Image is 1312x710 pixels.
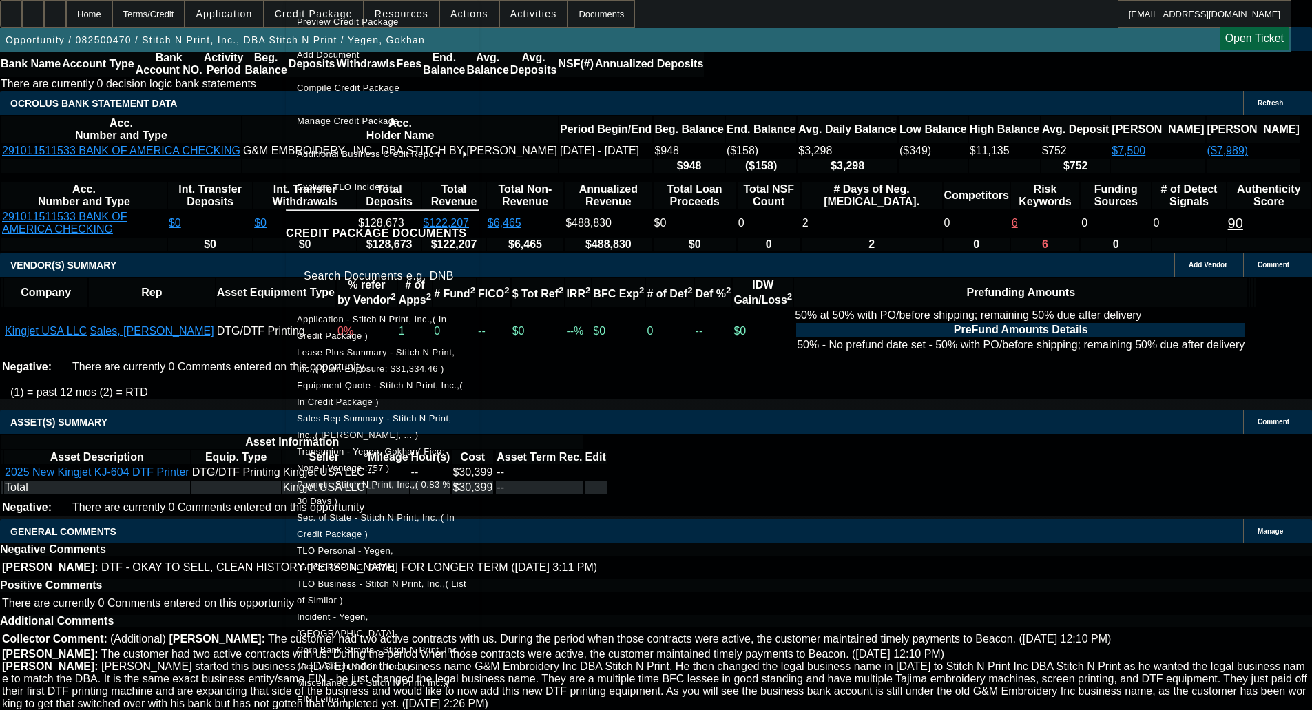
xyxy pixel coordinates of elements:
[286,377,479,410] button: Equipment Quote - Stitch N Print, Inc.,( In Credit Package )
[297,347,455,374] span: Lease Plus Summary - Stitch N Print, Inc.,( Curr. Exposure: $31,334.46 )
[286,225,479,242] h4: CREDIT PACKAGE DOCUMENTS
[286,344,479,377] button: Lease Plus Summary - Stitch N Print, Inc.,( Curr. Exposure: $31,334.46 )
[297,182,388,192] span: Exclude TLO Incident
[297,314,446,341] span: Application - Stitch N Print, Inc.,( In Credit Package )
[297,612,395,638] span: Incident - Yegen, [GEOGRAPHIC_DATA]
[286,576,479,609] button: TLO Business - Stitch N Print, Inc.,( List of Similar )
[297,380,463,407] span: Equipment Quote - Stitch N Print, Inc.,( In Credit Package )
[297,116,399,126] span: Manage Credit Package
[286,543,479,576] button: TLO Personal - Yegen, Gokhan
[297,149,440,159] span: Additional Business Credit Report
[297,413,451,440] span: Sales Rep Summary - Stitch N Print, Inc.,( [PERSON_NAME], ... )
[297,479,459,506] span: Paynet - Stitch N Print, Inc.,( 0.83 % > 30 Days )
[297,645,466,671] span: Corp Bank Stmnts - Stitch N Print, Inc.,( (Acct) Stitch N Print, Inc., )
[297,50,360,60] span: Add Document
[286,675,479,708] button: Miscellaneous - Stitch N Print, Inc.,( EIN Letter )
[297,678,449,704] span: Miscellaneous - Stitch N Print, Inc.,( EIN Letter )
[286,311,479,344] button: Application - Stitch N Print, Inc.,( In Credit Package )
[304,270,454,282] mat-label: Search Documents e.g. DNB
[297,512,455,539] span: Sec. of State - Stitch N Print, Inc.,( In Credit Package )
[297,83,399,93] span: Compile Credit Package
[297,17,399,27] span: Preview Credit Package
[286,642,479,675] button: Corp Bank Stmnts - Stitch N Print, Inc.,( (Acct) Stitch N Print, Inc., )
[286,609,479,642] button: Incident - Yegen, Gokhan
[286,510,479,543] button: Sec. of State - Stitch N Print, Inc.,( In Credit Package )
[297,446,445,473] span: Transunion - Yegen, Gokhan( Fico: None | Vantage :757 )
[286,443,479,477] button: Transunion - Yegen, Gokhan( Fico: None | Vantage :757 )
[286,410,479,443] button: Sales Rep Summary - Stitch N Print, Inc.,( Wesolowski, ... )
[297,545,395,572] span: TLO Personal - Yegen, [GEOGRAPHIC_DATA]
[297,578,466,605] span: TLO Business - Stitch N Print, Inc.,( List of Similar )
[286,477,479,510] button: Paynet - Stitch N Print, Inc.,( 0.83 % > 30 Days )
